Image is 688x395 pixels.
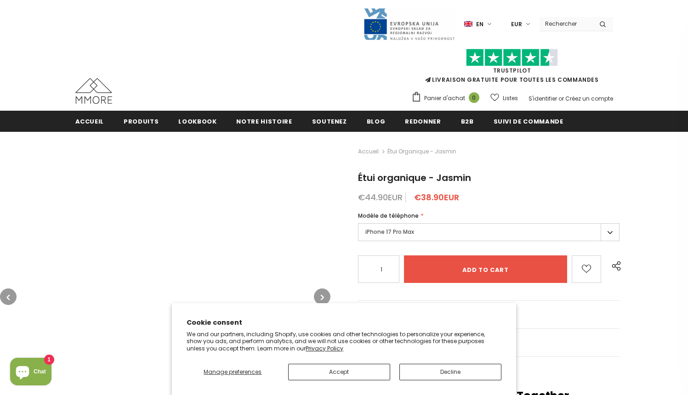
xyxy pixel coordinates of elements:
[358,146,379,157] a: Accueil
[565,95,613,102] a: Créez un compte
[494,117,563,126] span: Suivi de commande
[236,111,292,131] a: Notre histoire
[358,223,620,241] label: iPhone 17 Pro Max
[306,344,343,352] a: Privacy Policy
[494,111,563,131] a: Suivi de commande
[411,53,613,84] span: LIVRAISON GRATUITE POUR TOUTES LES COMMANDES
[464,20,472,28] img: i-lang-1.png
[411,91,484,105] a: Panier d'achat 0
[529,95,557,102] a: S'identifier
[503,94,518,103] span: Listes
[178,117,216,126] span: Lookbook
[75,78,112,104] img: Cas MMORE
[7,358,54,388] inbox-online-store-chat: Shopify online store chat
[75,117,104,126] span: Accueil
[405,111,441,131] a: Redonner
[461,117,474,126] span: B2B
[288,364,390,380] button: Accept
[399,364,501,380] button: Decline
[358,171,471,184] span: Étui organique - Jasmin
[124,111,159,131] a: Produits
[387,146,456,157] span: Étui organique - Jasmin
[187,331,501,352] p: We and our partners, including Shopify, use cookies and other technologies to personalize your ex...
[367,117,386,126] span: Blog
[236,117,292,126] span: Notre histoire
[358,212,419,220] span: Modèle de téléphone
[358,301,620,328] a: Les questions générales
[312,111,347,131] a: soutenez
[490,90,518,106] a: Listes
[204,368,262,376] span: Manage preferences
[358,192,403,203] span: €44.90EUR
[540,17,592,30] input: Search Site
[363,20,455,28] a: Javni Razpis
[124,117,159,126] span: Produits
[469,92,479,103] span: 0
[476,20,483,29] span: en
[405,117,441,126] span: Redonner
[312,117,347,126] span: soutenez
[404,255,567,283] input: Add to cart
[424,94,465,103] span: Panier d'achat
[363,7,455,41] img: Javni Razpis
[367,111,386,131] a: Blog
[414,192,459,203] span: €38.90EUR
[466,49,558,67] img: Faites confiance aux étoiles pilotes
[187,318,501,327] h2: Cookie consent
[187,364,279,380] button: Manage preferences
[493,67,531,74] a: TrustPilot
[178,111,216,131] a: Lookbook
[558,95,564,102] span: or
[511,20,522,29] span: EUR
[75,111,104,131] a: Accueil
[461,111,474,131] a: B2B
